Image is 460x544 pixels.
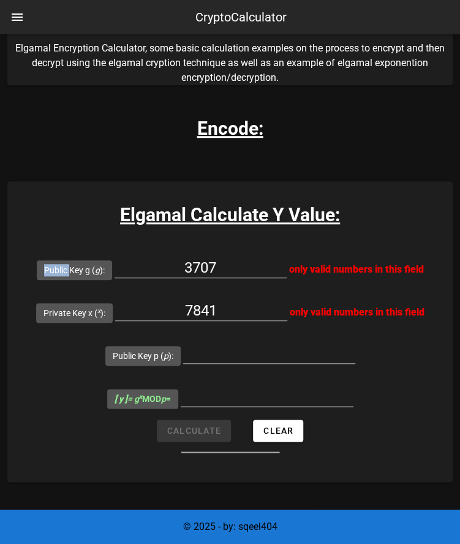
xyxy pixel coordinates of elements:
h3: Encode: [197,115,263,142]
label: Private Key x ( ): [43,307,105,319]
b: [ y ] [115,394,127,404]
div: CryptoCalculator [195,8,287,26]
span: only valid numbers in this field [290,306,424,318]
span: only valid numbers in this field [289,263,424,275]
button: Clear [253,420,303,442]
h3: Elgamal Calculate Y Value: [7,201,453,229]
span: Clear [263,426,293,436]
p: Elgamal Encryption Calculator, some basic calculation examples on the process to encrypt and then... [7,41,453,85]
i: g [95,265,100,275]
sup: x [97,307,100,315]
sup: x [139,393,142,401]
label: Public Key g ( ): [44,264,105,276]
i: p [164,351,168,361]
label: Public Key p ( ): [113,350,173,362]
i: = g [115,394,142,404]
button: nav-menu-toggle [2,2,32,32]
span: MOD = [115,394,171,404]
i: p [161,394,166,404]
span: © 2025 - by: sqeel404 [183,521,277,532]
